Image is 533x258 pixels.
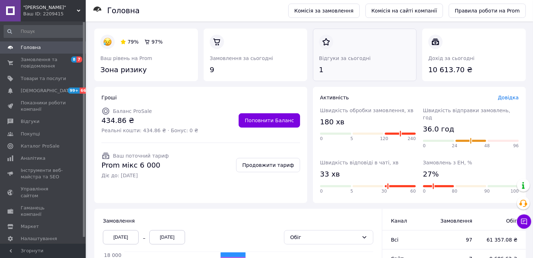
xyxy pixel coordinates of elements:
[21,143,59,149] span: Каталог ProSale
[80,88,88,94] span: 66
[21,100,66,113] span: Показники роботи компанії
[103,218,135,224] span: Замовлення
[151,39,163,45] span: 97 %
[487,236,517,243] span: 61 357.08 ₴
[382,188,387,194] span: 30
[513,143,519,149] span: 96
[320,136,323,142] span: 0
[21,167,66,180] span: Інструменти веб-майстра та SEO
[113,108,152,114] span: Баланс ProSale
[101,160,169,170] span: Prom мікс 6 000
[21,88,74,94] span: [DEMOGRAPHIC_DATA]
[288,4,360,18] a: Комісія за замовлення
[320,169,340,179] span: 33 хв
[236,158,300,172] a: Продовжити тариф
[104,252,121,258] tspan: 18 000
[510,188,519,194] span: 100
[21,205,66,218] span: Гаманець компанії
[320,160,399,165] span: Швидкість відповіді в чаті, хв
[452,143,457,149] span: 24
[498,95,519,100] a: Довідка
[21,155,45,162] span: Аналітика
[23,11,86,17] div: Ваш ID: 2209415
[103,230,139,244] div: [DATE]
[484,188,490,194] span: 90
[423,160,472,165] span: Замовлень з ЕН, %
[380,136,388,142] span: 120
[101,95,117,100] span: Гроші
[21,186,66,199] span: Управління сайтом
[449,4,526,18] a: Правила роботи на Prom
[350,188,353,194] span: 5
[21,56,66,69] span: Замовлення та повідомлення
[423,108,510,120] span: Швидкість відправки замовлень, год
[68,88,80,94] span: 99+
[320,95,349,100] span: Активність
[423,169,439,179] span: 27%
[350,136,353,142] span: 5
[21,75,66,82] span: Товари та послуги
[239,113,300,128] a: Поповнити Баланс
[101,172,169,179] span: Діє до: [DATE]
[439,217,472,224] span: Замовлення
[71,56,77,63] span: 8
[365,4,443,18] a: Комісія на сайті компанії
[149,230,185,244] div: [DATE]
[391,237,398,243] span: Всi
[4,25,84,38] input: Пошук
[320,117,344,127] span: 180 хв
[410,188,416,194] span: 60
[439,236,472,243] span: 97
[107,6,140,15] h1: Головна
[101,127,198,134] span: Реальні кошти: 434.86 ₴ · Бонус: 0 ₴
[320,188,323,194] span: 0
[423,124,454,134] span: 36.0 год
[487,217,517,224] span: Обіг
[113,153,169,159] span: Ваш поточний тариф
[423,143,426,149] span: 0
[21,131,40,137] span: Покупці
[320,108,413,113] span: Швидкість обробки замовлення, хв
[21,223,39,230] span: Маркет
[484,143,490,149] span: 48
[101,115,198,126] span: 434.86 ₴
[423,188,426,194] span: 0
[23,4,77,11] span: "Юріс-Трейд"
[290,233,359,241] div: Обіг
[391,218,407,224] span: Канал
[76,56,82,63] span: 7
[21,44,41,51] span: Головна
[517,214,531,229] button: Чат з покупцем
[452,188,457,194] span: 80
[408,136,416,142] span: 240
[21,235,57,242] span: Налаштування
[21,118,39,125] span: Відгуки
